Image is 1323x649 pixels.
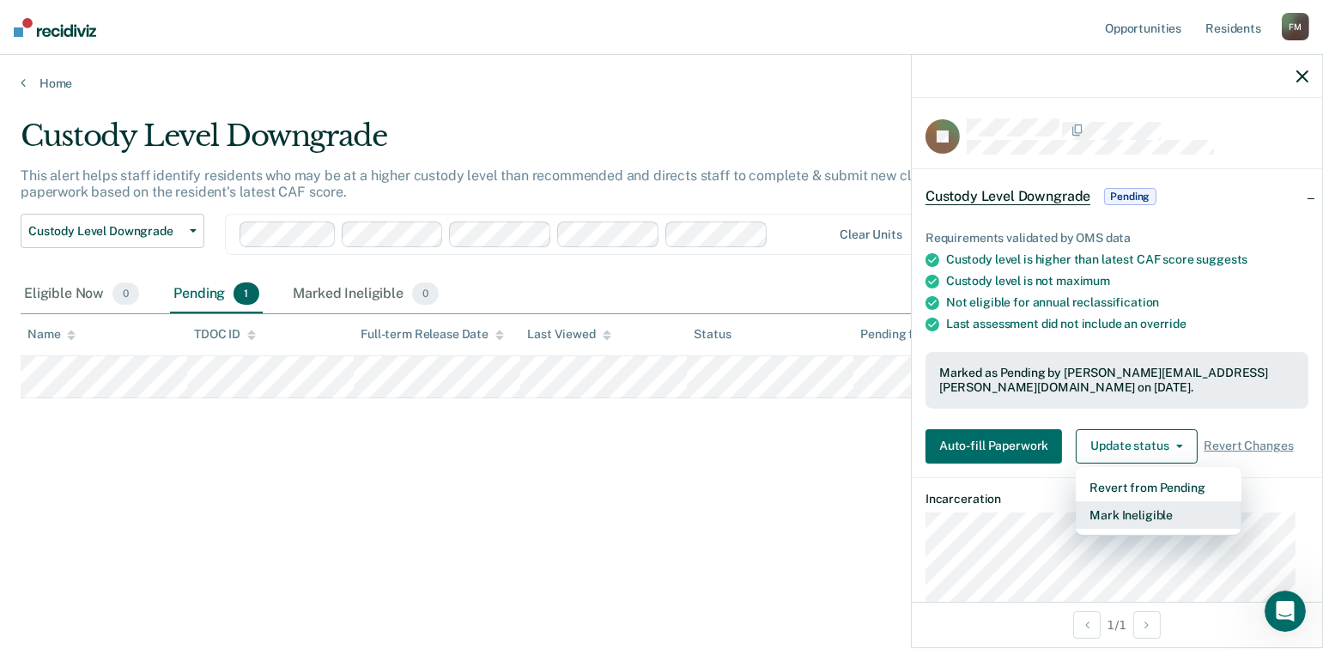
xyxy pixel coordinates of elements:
[840,227,902,242] div: Clear units
[1076,429,1197,464] button: Update status
[170,276,262,313] div: Pending
[925,492,1308,506] dt: Incarceration
[1265,591,1306,632] iframe: Intercom live chat
[925,231,1308,246] div: Requirements validated by OMS data
[946,252,1308,267] div: Custody level is higher than latest CAF score
[412,282,439,305] span: 0
[946,295,1308,310] div: Not eligible for annual
[925,188,1090,205] span: Custody Level Downgrade
[112,282,139,305] span: 0
[1056,274,1110,288] span: maximum
[1104,188,1156,205] span: Pending
[946,274,1308,288] div: Custody level is not
[27,327,76,342] div: Name
[1076,501,1241,529] button: Mark Ineligible
[912,602,1322,647] div: 1 / 1
[21,76,1302,91] a: Home
[1140,317,1186,331] span: override
[194,327,256,342] div: TDOC ID
[290,276,443,313] div: Marked Ineligible
[946,317,1308,331] div: Last assessment did not include an
[1076,474,1241,501] button: Revert from Pending
[1072,295,1160,309] span: reclassification
[234,282,258,305] span: 1
[1205,439,1294,453] span: Revert Changes
[925,429,1062,464] button: Auto-fill Paperwork
[939,366,1295,395] div: Marked as Pending by [PERSON_NAME][EMAIL_ADDRESS][PERSON_NAME][DOMAIN_NAME] on [DATE].
[860,327,940,342] div: Pending for
[1073,611,1101,639] button: Previous Opportunity
[361,327,504,342] div: Full-term Release Date
[21,118,1013,167] div: Custody Level Downgrade
[21,167,983,200] p: This alert helps staff identify residents who may be at a higher custody level than recommended a...
[1197,252,1248,266] span: suggests
[14,18,96,37] img: Recidiviz
[694,327,731,342] div: Status
[21,276,143,313] div: Eligible Now
[527,327,610,342] div: Last Viewed
[1282,13,1309,40] div: F M
[28,224,183,239] span: Custody Level Downgrade
[925,429,1069,464] a: Auto-fill Paperwork
[1133,611,1161,639] button: Next Opportunity
[912,169,1322,224] div: Custody Level DowngradePending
